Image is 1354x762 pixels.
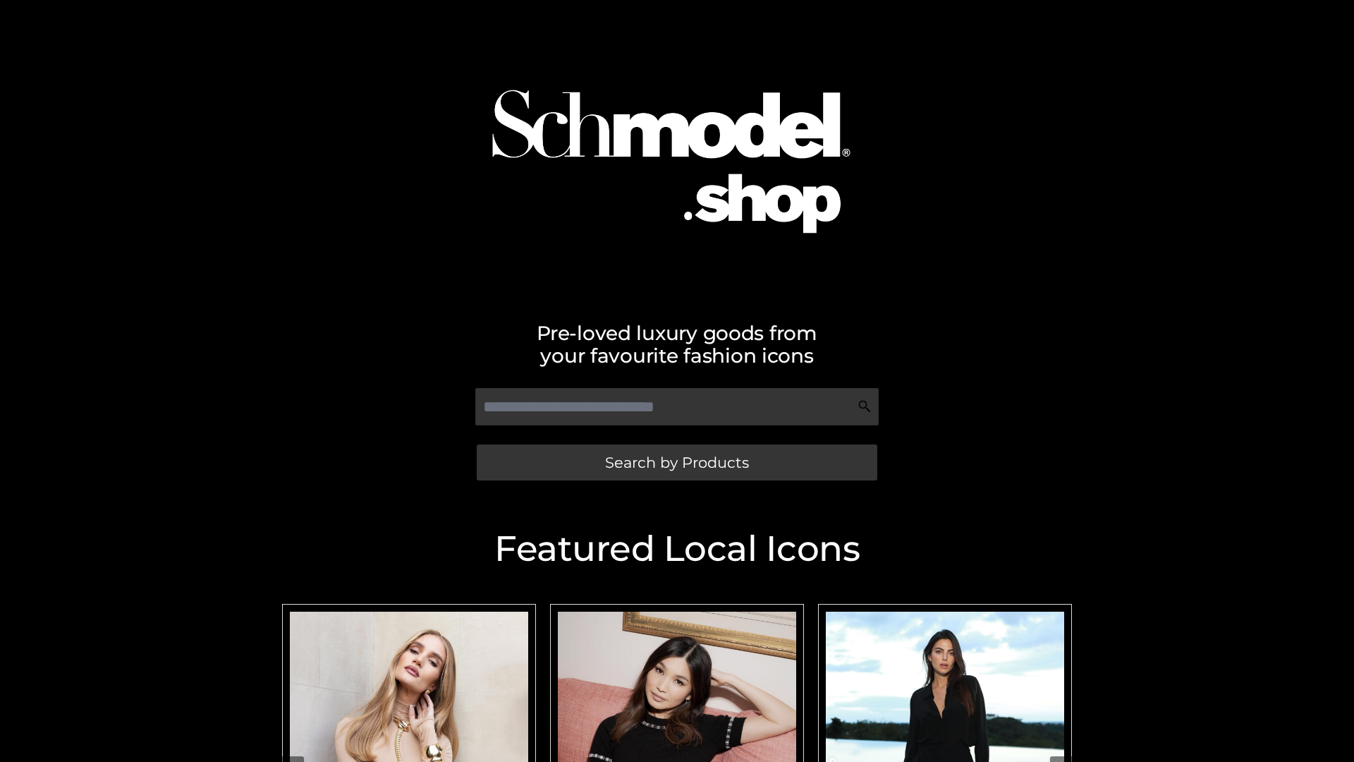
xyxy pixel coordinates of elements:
span: Search by Products [605,455,749,470]
img: Search Icon [858,399,872,413]
a: Search by Products [477,445,877,480]
h2: Featured Local Icons​ [275,531,1079,567]
h2: Pre-loved luxury goods from your favourite fashion icons [275,322,1079,367]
